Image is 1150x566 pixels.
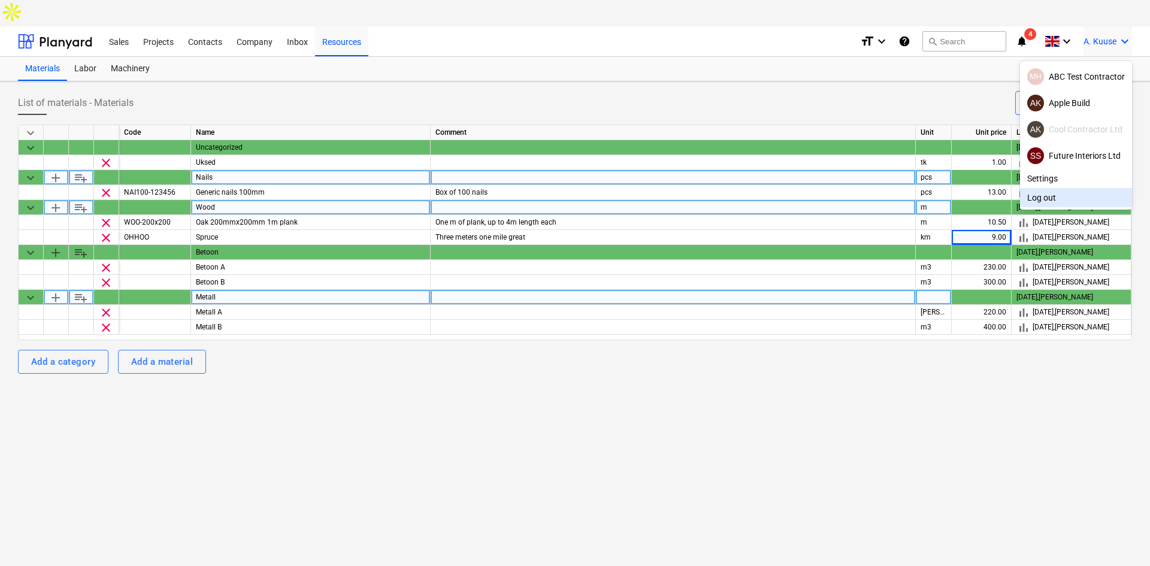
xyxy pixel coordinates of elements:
span: MH [1030,72,1042,81]
div: Future Interiors Ltd [1027,147,1125,164]
div: ABC Test Contractor [1027,68,1125,85]
iframe: Chat Widget [1090,509,1150,566]
span: SS [1030,151,1042,161]
div: Andres Kuuse [1027,121,1044,138]
div: Apple Build [1027,95,1125,111]
div: Simon Stars [1027,147,1044,164]
div: Cool Contractor Ltd [1027,121,1125,138]
div: Log out [1020,188,1132,207]
div: Mike Hammer [1027,68,1044,85]
span: AK [1030,98,1042,108]
span: AK [1030,125,1042,134]
div: Settings [1020,169,1132,188]
div: Andres Kuuse [1027,95,1044,111]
